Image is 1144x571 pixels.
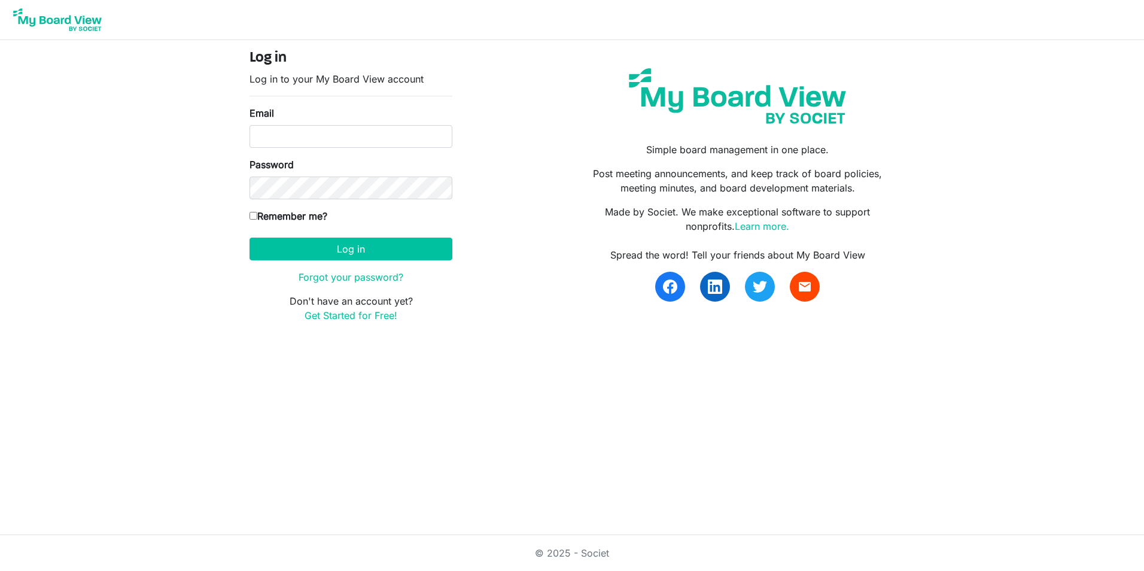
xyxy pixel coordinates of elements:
p: Don't have an account yet? [250,294,452,323]
input: Remember me? [250,212,257,220]
label: Email [250,106,274,120]
p: Simple board management in one place. [581,142,894,157]
img: my-board-view-societ.svg [620,59,855,133]
div: Spread the word! Tell your friends about My Board View [581,248,894,262]
a: Forgot your password? [299,271,403,283]
p: Post meeting announcements, and keep track of board policies, meeting minutes, and board developm... [581,166,894,195]
a: Get Started for Free! [305,309,397,321]
label: Password [250,157,294,172]
img: twitter.svg [753,280,767,294]
img: linkedin.svg [708,280,722,294]
label: Remember me? [250,209,327,223]
button: Log in [250,238,452,260]
p: Log in to your My Board View account [250,72,452,86]
img: facebook.svg [663,280,677,294]
h4: Log in [250,50,452,67]
p: Made by Societ. We make exceptional software to support nonprofits. [581,205,894,233]
a: © 2025 - Societ [535,547,609,559]
span: email [798,280,812,294]
img: My Board View Logo [10,5,105,35]
a: Learn more. [735,220,789,232]
a: email [790,272,820,302]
